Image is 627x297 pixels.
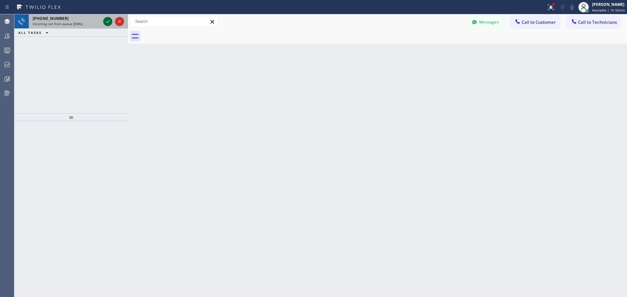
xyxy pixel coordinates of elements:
button: Call to Customer [510,16,560,28]
button: Messages [468,16,504,28]
span: Call to Customer [522,19,556,25]
button: Accept [103,17,112,26]
span: Call to Technicians [578,19,617,25]
button: Mute [567,3,576,12]
span: Incoming call from queue [DSRs] [33,22,83,26]
input: Search [130,16,218,27]
button: Call to Technicians [567,16,620,28]
button: Reject [115,17,124,26]
span: ALL TASKS [18,30,42,35]
div: [PERSON_NAME] [592,2,625,7]
span: [PHONE_NUMBER] [33,16,69,21]
span: Available | 1h 52min [592,8,625,12]
button: ALL TASKS [14,29,55,37]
